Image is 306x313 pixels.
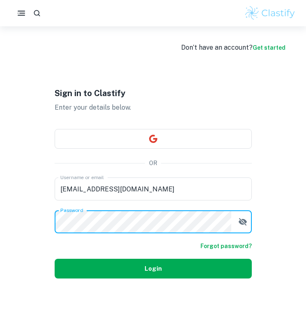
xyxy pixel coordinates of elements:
button: Login [55,259,252,278]
label: Password [60,207,83,214]
a: Get started [253,44,285,51]
label: Username or email [60,174,104,181]
h1: Sign in to Clastify [55,87,252,99]
p: OR [149,159,157,168]
div: Don’t have an account? [181,43,285,53]
p: Enter your details below. [55,103,252,113]
img: Clastify logo [244,5,296,21]
a: Forgot password? [200,242,252,251]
